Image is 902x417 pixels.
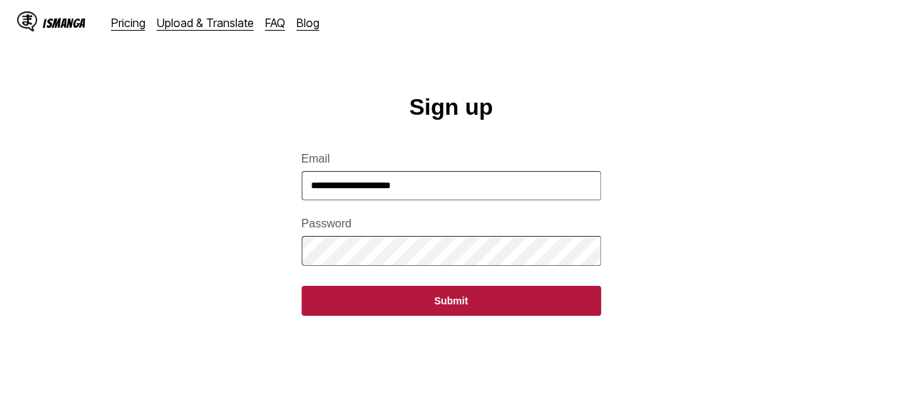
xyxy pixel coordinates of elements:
[17,11,37,31] img: IsManga Logo
[17,11,111,34] a: IsManga LogoIsManga
[43,16,86,30] div: IsManga
[157,16,254,30] a: Upload & Translate
[302,217,601,230] label: Password
[409,94,493,120] h1: Sign up
[265,16,285,30] a: FAQ
[302,286,601,316] button: Submit
[111,16,145,30] a: Pricing
[297,16,319,30] a: Blog
[302,153,601,165] label: Email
